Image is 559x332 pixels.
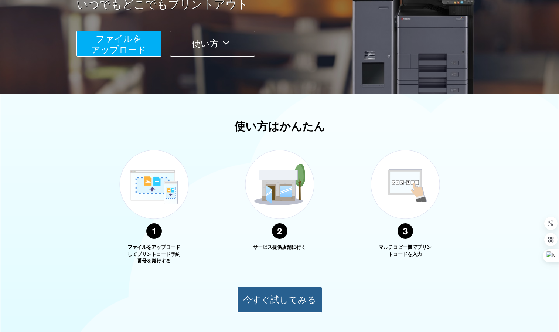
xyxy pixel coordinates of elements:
[76,31,161,57] button: ファイルを​​アップロード
[91,34,146,55] span: ファイルを ​​アップロード
[237,287,322,313] button: 今すぐ試してみる
[170,31,255,57] button: 使い方
[378,244,433,258] p: マルチコピー機でプリントコードを入力
[126,244,182,265] p: ファイルをアップロードしてプリントコード予約番号を発行する
[252,244,307,251] p: サービス提供店舗に行く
